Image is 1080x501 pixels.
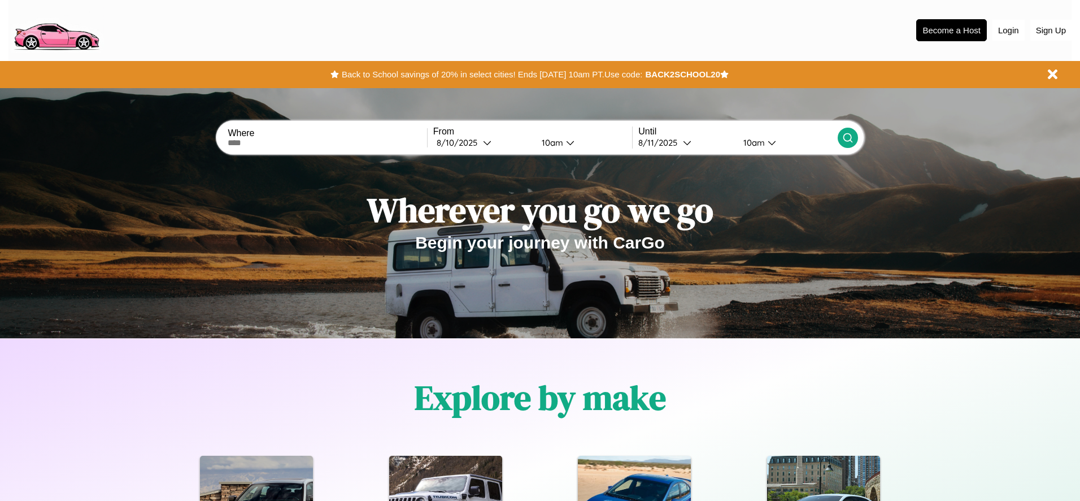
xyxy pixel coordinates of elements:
div: 8 / 11 / 2025 [638,137,683,148]
div: 10am [738,137,768,148]
label: From [433,127,632,137]
div: 10am [536,137,566,148]
label: Where [228,128,426,138]
h1: Explore by make [415,374,666,421]
label: Until [638,127,837,137]
button: Become a Host [916,19,987,41]
button: Back to School savings of 20% in select cities! Ends [DATE] 10am PT.Use code: [339,67,645,82]
button: 10am [533,137,632,149]
button: 8/10/2025 [433,137,533,149]
button: Login [992,20,1025,41]
b: BACK2SCHOOL20 [645,69,720,79]
div: 8 / 10 / 2025 [437,137,483,148]
button: Sign Up [1030,20,1072,41]
button: 10am [734,137,837,149]
img: logo [8,6,104,53]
